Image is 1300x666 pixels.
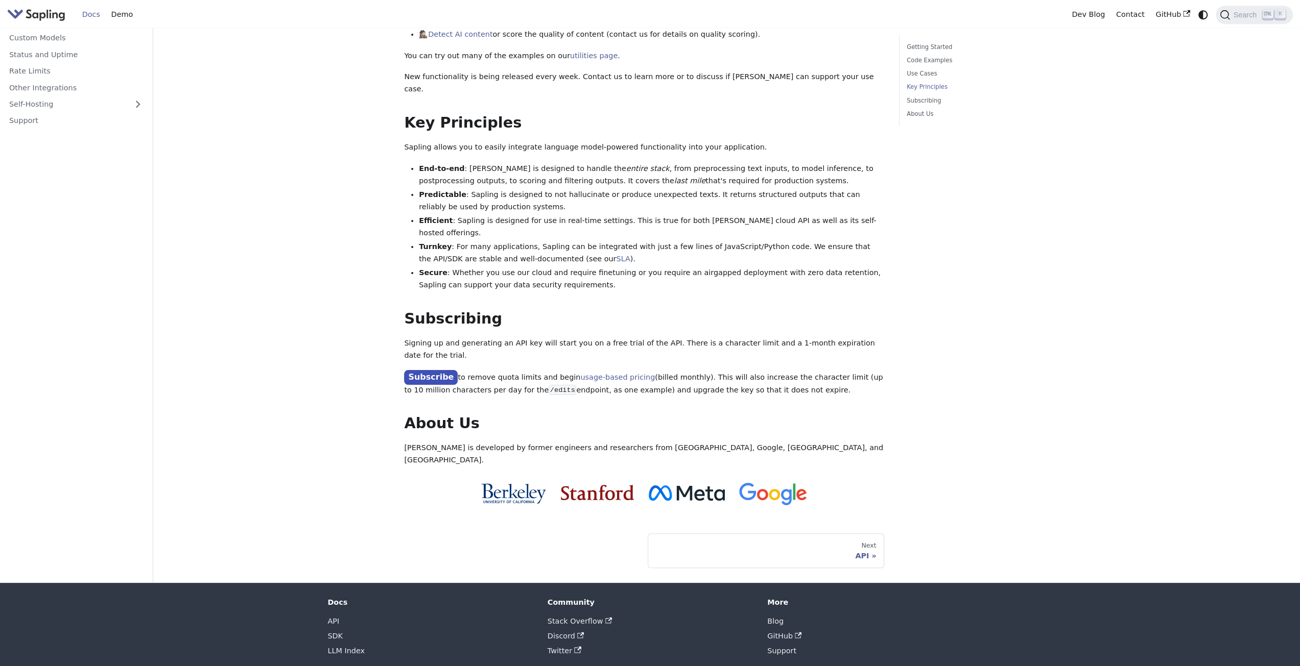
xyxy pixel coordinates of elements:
li: 🕵🏽‍♀️ or score the quality of content (contact us for details on quality scoring). [419,29,884,41]
a: Code Examples [907,56,1045,65]
div: v 4.0.25 [29,16,50,24]
strong: End-to-end [419,164,464,172]
a: Status and Uptime [4,47,148,62]
img: logo_orange.svg [16,16,25,24]
div: Next [656,541,877,550]
img: tab_domain_overview_orange.svg [41,60,50,68]
a: SLA [616,255,630,263]
strong: Secure [419,268,447,277]
a: Other Integrations [4,80,148,95]
a: LLM Index [327,647,365,655]
p: Sapling allows you to easily integrate language model-powered functionality into your application. [404,141,884,154]
h2: About Us [404,414,884,433]
a: Demo [106,7,138,22]
li: : Sapling is designed for use in real-time settings. This is true for both [PERSON_NAME] cloud AP... [419,215,884,239]
li: : Sapling is designed to not hallucinate or produce unexpected texts. It returns structured outpu... [419,189,884,213]
a: GitHub [767,632,802,640]
li: : For many applications, Sapling can be integrated with just a few lines of JavaScript/Python cod... [419,241,884,265]
a: Stack Overflow [548,617,612,625]
a: usage-based pricing [580,373,655,381]
a: About Us [907,109,1045,119]
h2: Subscribing [404,310,884,328]
strong: Turnkey [419,242,452,251]
button: Search (Ctrl+K) [1216,6,1292,24]
a: Discord [548,632,584,640]
img: Meta [649,485,725,501]
div: Community [548,598,753,607]
p: New functionality is being released every week. Contact us to learn more or to discuss if [PERSON... [404,71,884,95]
a: Custom Models [4,31,148,45]
button: Switch between dark and light mode (currently system mode) [1196,7,1211,22]
li: : [PERSON_NAME] is designed to handle the , from preprocessing text inputs, to model inference, t... [419,163,884,187]
div: 域名: [URL] [27,27,64,36]
nav: Docs pages [404,533,884,568]
kbd: K [1275,10,1285,19]
li: : Whether you use our cloud and require finetuning or you require an airgapped deployment with ze... [419,267,884,291]
a: API [327,617,339,625]
h2: Key Principles [404,114,884,132]
a: Getting Started [907,42,1045,52]
code: /edits [549,385,576,395]
a: Support [4,113,148,128]
strong: Predictable [419,190,466,199]
a: Twitter [548,647,581,655]
a: Self-Hosting [4,97,148,112]
img: website_grey.svg [16,27,25,36]
a: Subscribe [404,370,458,385]
a: Dev Blog [1066,7,1110,22]
a: Detect AI content [428,30,492,38]
a: Use Cases [907,69,1045,79]
p: You can try out many of the examples on our . [404,50,884,62]
p: to remove quota limits and begin (billed monthly). This will also increase the character limit (u... [404,371,884,396]
a: Key Principles [907,82,1045,92]
p: Signing up and generating an API key will start you on a free trial of the API. There is a charac... [404,337,884,362]
div: Docs [327,598,533,607]
em: entire stack [626,164,670,172]
a: Subscribing [907,96,1045,106]
img: Sapling.ai [7,7,65,22]
img: tab_keywords_by_traffic_grey.svg [104,60,112,68]
a: NextAPI [648,533,884,568]
img: Google [739,483,807,506]
div: More [767,598,973,607]
strong: Efficient [419,216,453,225]
a: Support [767,647,796,655]
p: [PERSON_NAME] is developed by former engineers and researchers from [GEOGRAPHIC_DATA], Google, [G... [404,442,884,466]
div: 关键词（按流量） [115,61,168,68]
img: Stanford [561,485,634,500]
a: utilities page [570,52,618,60]
a: Contact [1110,7,1150,22]
a: GitHub [1150,7,1195,22]
a: Blog [767,617,784,625]
a: Rate Limits [4,64,148,79]
div: API [656,551,877,560]
span: Search [1230,11,1263,19]
a: Docs [77,7,106,22]
em: last mile [674,177,705,185]
img: Cal [481,483,546,504]
a: SDK [327,632,343,640]
a: Sapling.ai [7,7,69,22]
div: 域名概述 [53,61,79,68]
